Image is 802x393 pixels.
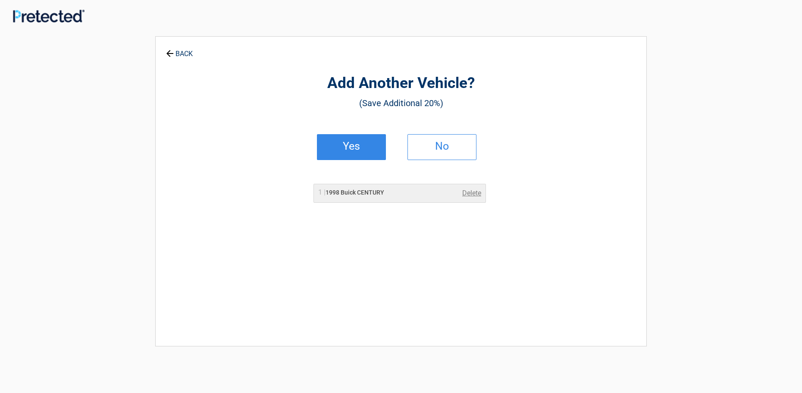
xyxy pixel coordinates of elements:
[462,188,481,198] a: Delete
[203,73,599,94] h2: Add Another Vehicle?
[326,143,377,149] h2: Yes
[203,96,599,110] h3: (Save Additional 20%)
[318,188,326,196] span: 1 |
[318,188,384,197] h2: 1998 Buick CENTURY
[164,42,194,57] a: BACK
[417,143,467,149] h2: No
[13,9,85,22] img: Main Logo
